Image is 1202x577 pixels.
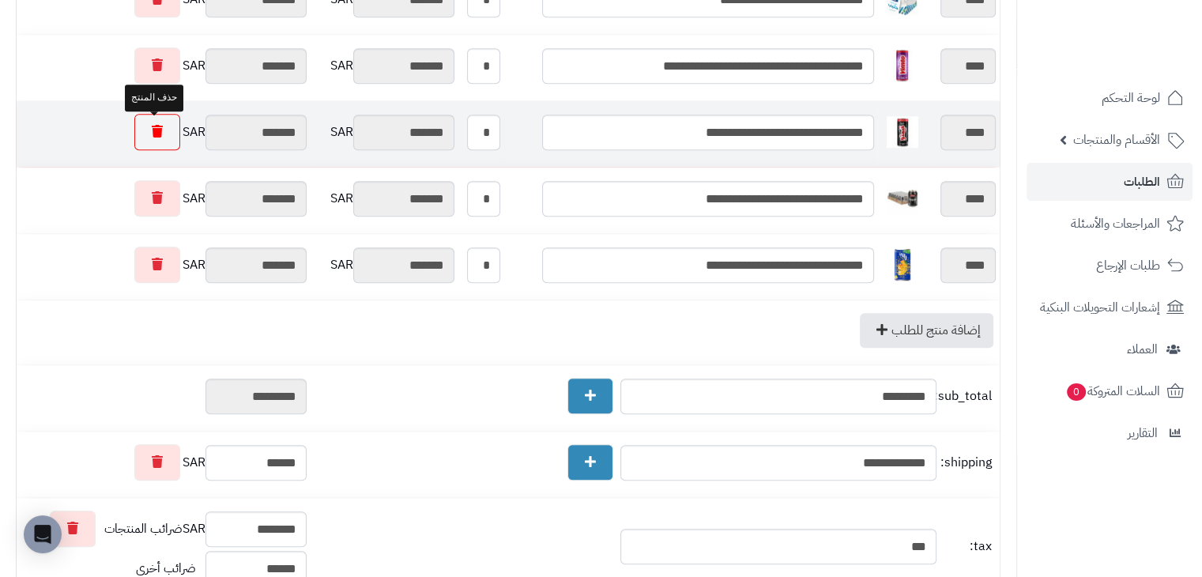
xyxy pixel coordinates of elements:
div: SAR [21,114,307,150]
span: tax: [940,537,992,556]
div: SAR [315,115,454,150]
div: SAR [315,48,454,84]
div: SAR [21,47,307,84]
div: SAR [315,247,454,283]
a: السلات المتروكة0 [1027,372,1193,410]
span: لوحة التحكم [1102,87,1160,109]
span: ضرائب المنتجات [104,520,183,538]
div: حذف المنتج [125,85,183,111]
img: 1748077041-71GRqSngghL._AC_SL1500-40x40.jpg [887,249,918,281]
div: SAR [21,511,307,547]
a: العملاء [1027,330,1193,368]
img: 1747836267-e2f17e0b-6f45-4dae-95de-4144288e-40x40.jpg [887,183,918,214]
img: logo-2.png [1095,12,1187,45]
div: SAR [315,181,454,217]
img: 1747831304-Screenshot%202025-05-21%20154117-40x40.jpg [887,116,918,148]
span: 0 [1066,383,1087,402]
span: sub_total: [940,387,992,405]
span: طلبات الإرجاع [1096,255,1160,277]
a: التقارير [1027,414,1193,452]
a: إشعارات التحويلات البنكية [1027,288,1193,326]
span: الطلبات [1124,171,1160,193]
span: المراجعات والأسئلة [1071,213,1160,235]
span: التقارير [1128,422,1158,444]
span: الأقسام والمنتجات [1073,129,1160,151]
div: SAR [21,444,307,481]
span: shipping: [940,454,992,472]
span: السلات المتروكة [1065,380,1160,402]
div: SAR [21,247,307,283]
div: SAR [21,180,307,217]
span: العملاء [1127,338,1158,360]
a: إضافة منتج للطلب [860,313,993,348]
a: الطلبات [1027,163,1193,201]
a: طلبات الإرجاع [1027,247,1193,285]
div: Open Intercom Messenger [24,515,62,553]
span: إشعارات التحويلات البنكية [1040,296,1160,319]
a: المراجعات والأسئلة [1027,205,1193,243]
a: لوحة التحكم [1027,79,1193,117]
img: 1747831183-61p9sHdHQqL._AC_SL1500-40x40.jpg [887,50,918,81]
